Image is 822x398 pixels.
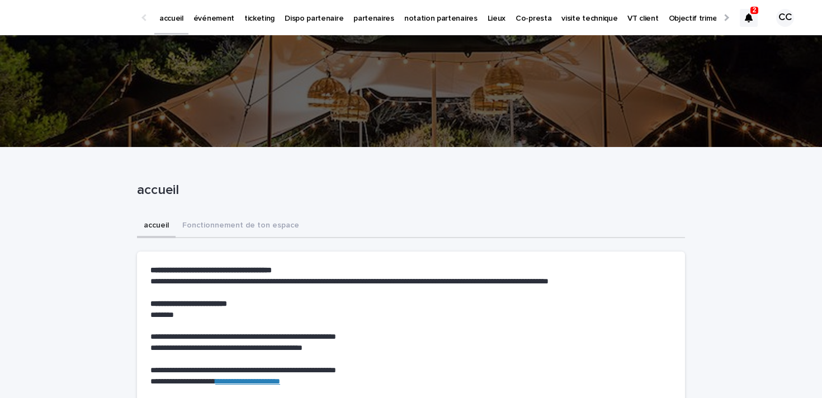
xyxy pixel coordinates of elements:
[776,9,794,27] div: CC
[22,7,131,29] img: Ls34BcGeRexTGTNfXpUC
[176,215,306,238] button: Fonctionnement de ton espace
[137,215,176,238] button: accueil
[753,6,757,14] p: 2
[137,182,681,198] p: accueil
[740,9,758,27] div: 2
